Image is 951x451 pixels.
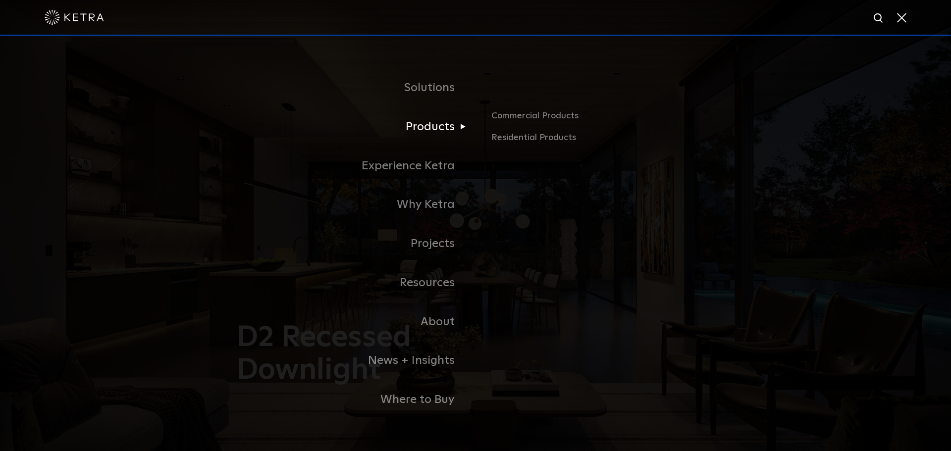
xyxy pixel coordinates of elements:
a: News + Insights [228,341,475,380]
a: Projects [228,224,475,263]
a: Why Ketra [228,185,475,224]
a: Commercial Products [491,109,723,131]
a: Products [228,107,475,147]
img: search icon [873,12,885,25]
a: About [228,302,475,342]
div: Navigation Menu [228,68,723,419]
a: Where to Buy [228,380,475,419]
a: Resources [228,263,475,302]
img: ketra-logo-2019-white [45,10,104,25]
a: Solutions [228,68,475,107]
a: Residential Products [491,131,723,145]
a: Experience Ketra [228,147,475,186]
